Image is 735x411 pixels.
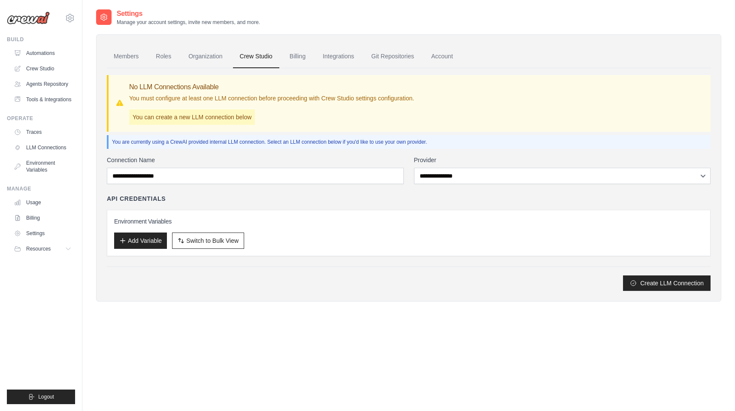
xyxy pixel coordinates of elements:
[129,94,414,103] p: You must configure at least one LLM connection before proceeding with Crew Studio settings config...
[114,233,167,249] button: Add Variable
[283,45,312,68] a: Billing
[7,36,75,43] div: Build
[26,245,51,252] span: Resources
[10,227,75,240] a: Settings
[424,45,460,68] a: Account
[186,236,239,245] span: Switch to Bulk View
[7,390,75,404] button: Logout
[10,46,75,60] a: Automations
[10,156,75,177] a: Environment Variables
[7,115,75,122] div: Operate
[114,217,703,226] h3: Environment Variables
[172,233,244,249] button: Switch to Bulk View
[10,196,75,209] a: Usage
[7,185,75,192] div: Manage
[10,211,75,225] a: Billing
[38,393,54,400] span: Logout
[10,242,75,256] button: Resources
[117,9,260,19] h2: Settings
[233,45,279,68] a: Crew Studio
[623,275,711,291] button: Create LLM Connection
[129,82,414,92] h3: No LLM Connections Available
[414,156,711,164] label: Provider
[10,93,75,106] a: Tools & Integrations
[316,45,361,68] a: Integrations
[107,45,145,68] a: Members
[7,12,50,24] img: Logo
[10,125,75,139] a: Traces
[181,45,229,68] a: Organization
[364,45,421,68] a: Git Repositories
[107,194,166,203] h4: API Credentials
[10,62,75,76] a: Crew Studio
[112,139,707,145] p: You are currently using a CrewAI provided internal LLM connection. Select an LLM connection below...
[149,45,178,68] a: Roles
[107,156,404,164] label: Connection Name
[129,109,255,125] p: You can create a new LLM connection below
[117,19,260,26] p: Manage your account settings, invite new members, and more.
[10,141,75,154] a: LLM Connections
[10,77,75,91] a: Agents Repository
